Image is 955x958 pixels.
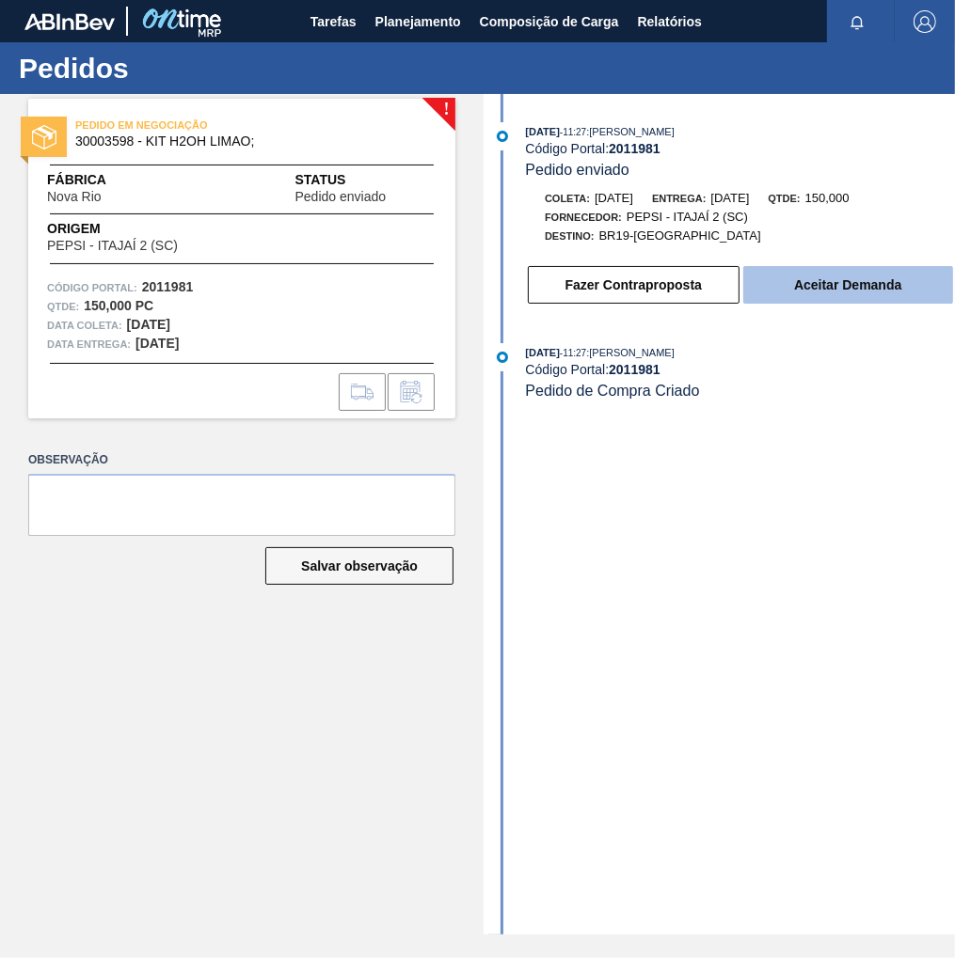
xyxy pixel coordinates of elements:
[545,193,590,204] span: Coleta:
[142,279,194,294] strong: 2011981
[627,210,748,224] span: PEPSI - ITAJAÍ 2 (SC)
[560,127,586,137] span: - 11:27
[525,141,955,156] div: Código Portal:
[339,373,386,411] div: Ir para Composição de Carga
[480,10,619,33] span: Composição de Carga
[84,298,153,313] strong: 150,000 PC
[528,266,740,304] button: Fazer Contraproposta
[827,8,887,35] button: Notificações
[75,134,417,149] span: 30003598 - KIT H2OH LIMAO;
[47,170,161,190] span: Fábrica
[32,125,56,149] img: status
[586,126,675,137] span: : [PERSON_NAME]
[265,547,454,585] button: Salvar observação
[28,447,455,474] label: Observação
[19,57,353,79] h1: Pedidos
[47,316,122,335] span: Data coleta:
[375,10,461,33] span: Planejamento
[609,141,661,156] strong: 2011981
[609,362,661,377] strong: 2011981
[599,228,761,243] span: BR19-[GEOGRAPHIC_DATA]
[388,373,435,411] div: Informar alteração no pedido
[914,10,936,33] img: Logout
[525,347,559,358] span: [DATE]
[47,278,137,297] span: Código Portal:
[805,191,850,205] span: 150,000
[127,317,170,332] strong: [DATE]
[310,10,357,33] span: Tarefas
[525,162,629,178] span: Pedido enviado
[545,230,595,242] span: Destino:
[47,297,79,316] span: Qtde :
[652,193,706,204] span: Entrega:
[710,191,749,205] span: [DATE]
[47,335,131,353] span: Data entrega:
[47,239,178,253] span: PEPSI - ITAJAÍ 2 (SC)
[24,13,115,30] img: TNhmsLtSVTkK8tSr43FrP2fwEKptu5GPRR3wAAAABJRU5ErkJggg==
[295,170,437,190] span: Status
[525,383,699,399] span: Pedido de Compra Criado
[295,190,387,204] span: Pedido enviado
[75,116,339,134] span: PEDIDO EM NEGOCIAÇÃO
[525,362,955,377] div: Código Portal:
[47,219,231,239] span: Origem
[135,336,179,351] strong: [DATE]
[560,348,586,358] span: - 11:27
[586,347,675,358] span: : [PERSON_NAME]
[525,126,559,137] span: [DATE]
[638,10,702,33] span: Relatórios
[768,193,800,204] span: Qtde:
[497,131,508,142] img: atual
[743,266,953,304] button: Aceitar Demanda
[545,212,622,223] span: Fornecedor:
[595,191,633,205] span: [DATE]
[497,352,508,363] img: atual
[47,190,102,204] span: Nova Rio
